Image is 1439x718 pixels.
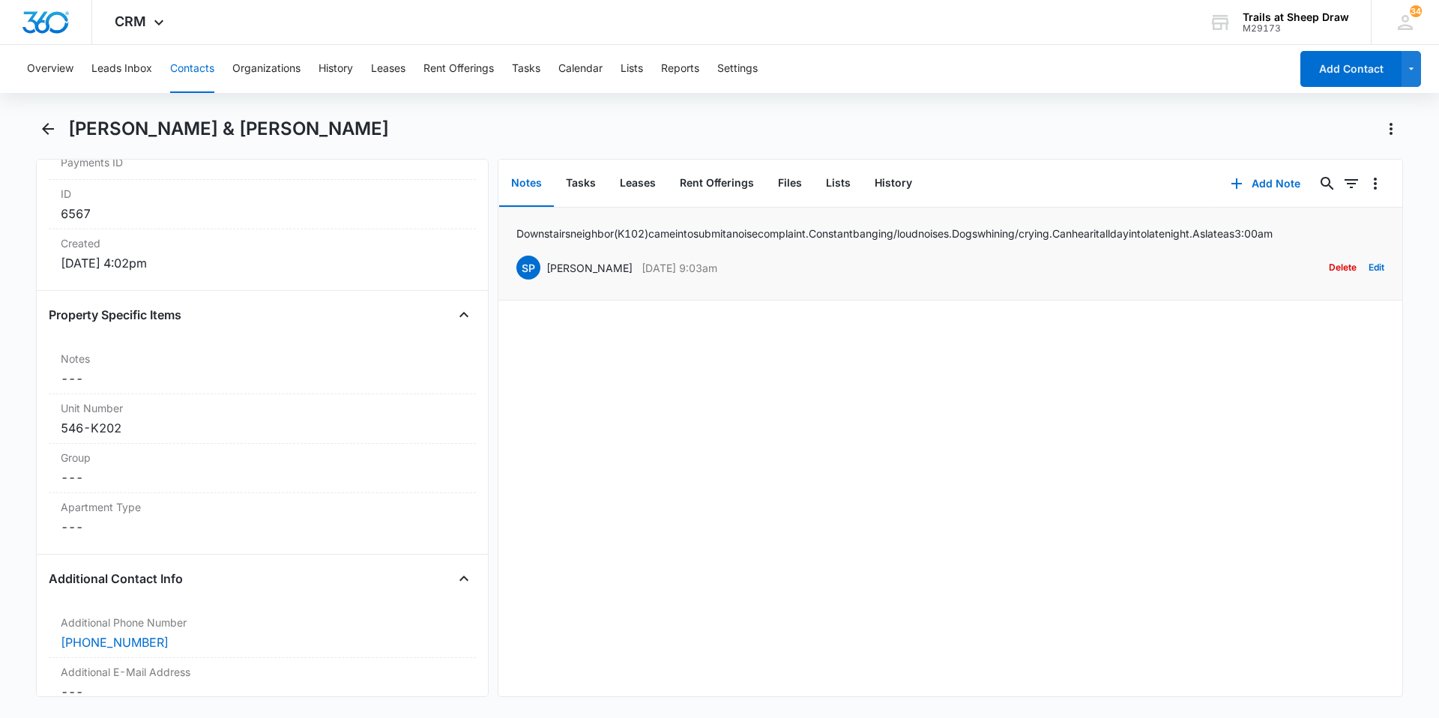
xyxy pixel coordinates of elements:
[68,118,389,140] h1: [PERSON_NAME] & [PERSON_NAME]
[49,394,476,444] div: Unit Number546-K202
[61,518,464,536] dd: ---
[452,567,476,591] button: Close
[546,260,633,276] p: [PERSON_NAME]
[49,229,476,278] div: Created[DATE] 4:02pm
[1243,11,1349,23] div: account name
[61,499,464,515] label: Apartment Type
[423,45,494,93] button: Rent Offerings
[1410,5,1422,17] span: 34
[642,260,717,276] p: [DATE] 9:03am
[61,235,464,251] dt: Created
[49,570,183,588] h4: Additional Contact Info
[49,658,476,708] div: Additional E-Mail Address---
[1300,51,1402,87] button: Add Contact
[814,160,863,207] button: Lists
[558,45,603,93] button: Calendar
[499,160,554,207] button: Notes
[371,45,405,93] button: Leases
[91,45,152,93] button: Leads Inbox
[1379,117,1403,141] button: Actions
[27,45,73,93] button: Overview
[49,306,181,324] h4: Property Specific Items
[61,633,169,651] a: [PHONE_NUMBER]
[61,615,464,630] label: Additional Phone Number
[1339,172,1363,196] button: Filters
[512,45,540,93] button: Tasks
[661,45,699,93] button: Reports
[1329,253,1357,282] button: Delete
[36,117,59,141] button: Back
[61,419,464,437] div: 546-K202
[452,303,476,327] button: Close
[61,254,464,272] dd: [DATE] 4:02pm
[61,154,162,170] dt: Payments ID
[1315,172,1339,196] button: Search...
[49,609,476,658] div: Additional Phone Number[PHONE_NUMBER]
[61,351,464,366] label: Notes
[1363,172,1387,196] button: Overflow Menu
[170,45,214,93] button: Contacts
[61,450,464,465] label: Group
[49,345,476,394] div: Notes---
[1216,166,1315,202] button: Add Note
[319,45,353,93] button: History
[1243,23,1349,34] div: account id
[61,400,464,416] label: Unit Number
[232,45,301,93] button: Organizations
[61,205,464,223] dd: 6567
[668,160,766,207] button: Rent Offerings
[1369,253,1384,282] button: Edit
[516,226,1273,241] p: Downstairs neighbor (K102) came in to submit a noise complaint. Constant banging/loud noises. Dog...
[1410,5,1422,17] div: notifications count
[115,13,146,29] span: CRM
[61,683,464,701] dd: ---
[49,444,476,493] div: Group---
[621,45,643,93] button: Lists
[766,160,814,207] button: Files
[61,369,464,387] dd: ---
[49,145,476,180] div: Payments ID
[49,493,476,542] div: Apartment Type---
[717,45,758,93] button: Settings
[61,468,464,486] dd: ---
[608,160,668,207] button: Leases
[554,160,608,207] button: Tasks
[863,160,924,207] button: History
[61,186,464,202] dt: ID
[61,664,464,680] label: Additional E-Mail Address
[49,180,476,229] div: ID6567
[516,256,540,280] span: SP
